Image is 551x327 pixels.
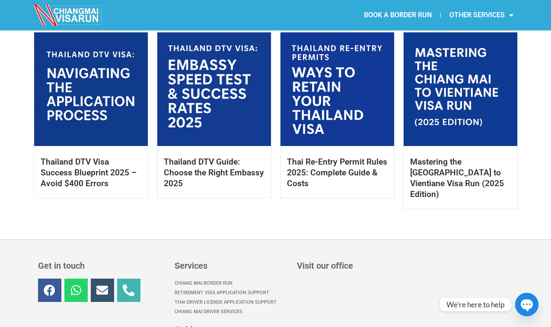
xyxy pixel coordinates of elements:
[164,157,264,188] a: Thailand DTV Guide: Choose the Right Embassy 2025
[175,279,288,288] a: Chiang Mai Border Run
[41,157,137,188] a: Thailand DTV Visa Success Blueprint 2025 – Avoid $400 Errors
[38,261,166,270] h3: Get in touch
[175,298,288,307] a: Thai Driver License Application Support
[297,261,512,270] h3: Visit our office
[175,279,288,317] nav: Menu
[276,5,522,25] nav: Menu
[410,157,504,199] a: Mastering the [GEOGRAPHIC_DATA] to Vientiane Visa Run (2025 Edition)
[175,307,288,317] a: Chiang Mai Driver Services
[175,288,288,298] a: Retirement Visa Application Support
[441,5,522,25] a: OTHER SERVICES
[355,5,440,25] a: BOOK A BORDER RUN
[175,261,288,270] h3: Services
[287,157,387,188] a: Thai Re-Entry Permit Rules 2025: Complete Guide & Costs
